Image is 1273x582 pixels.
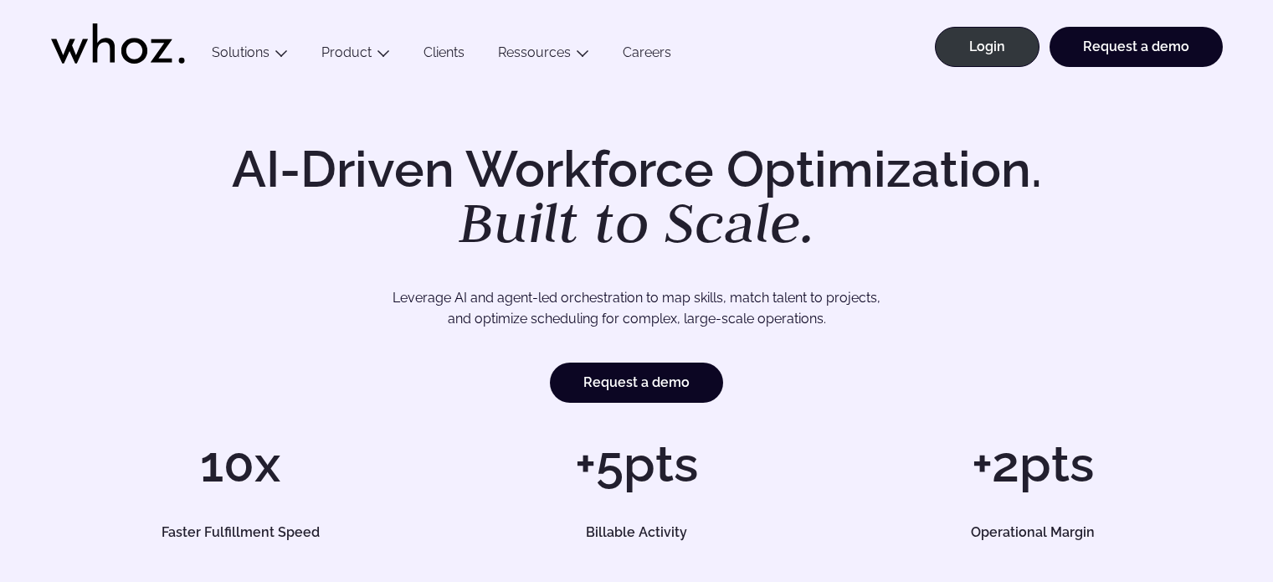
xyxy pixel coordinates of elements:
button: Product [305,44,407,67]
button: Solutions [195,44,305,67]
em: Built to Scale. [459,185,815,259]
a: Product [321,44,372,60]
a: Request a demo [550,363,723,403]
a: Clients [407,44,481,67]
h1: +2pts [843,439,1222,489]
h1: +5pts [447,439,826,489]
a: Ressources [498,44,571,60]
a: Request a demo [1050,27,1223,67]
p: Leverage AI and agent-led orchestration to map skills, match talent to projects, and optimize sch... [110,287,1164,330]
button: Ressources [481,44,606,67]
h5: Faster Fulfillment Speed [69,526,411,539]
h1: AI-Driven Workforce Optimization. [208,144,1065,251]
h1: 10x [51,439,430,489]
a: Careers [606,44,688,67]
a: Login [935,27,1039,67]
h5: Billable Activity [466,526,808,539]
h5: Operational Margin [862,526,1204,539]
